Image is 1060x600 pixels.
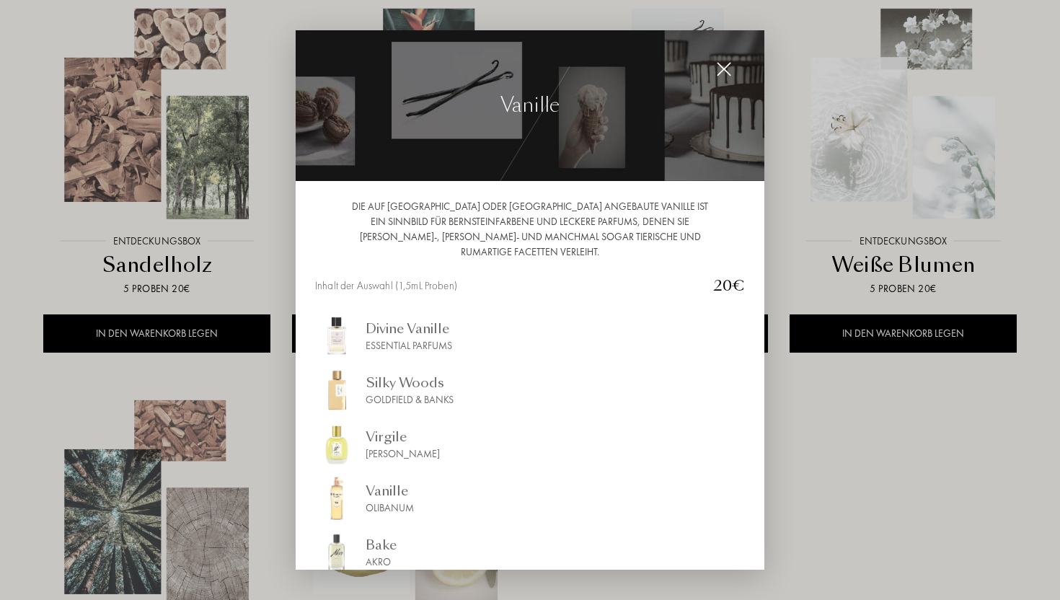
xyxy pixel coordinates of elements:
[366,319,452,338] div: Divine Vanille
[366,500,414,516] div: Olibanum
[366,338,452,353] div: Essential Parfums
[315,369,745,412] a: img_sommelierSilky WoodsGoldfield & Banks
[315,531,358,574] img: img_sommelier
[315,477,358,520] img: img_sommelier
[366,481,414,500] div: Vanille
[296,30,764,181] img: img_collec
[315,531,745,574] a: img_sommelierBakeAkro
[366,392,454,407] div: Goldfield & Banks
[315,423,745,466] a: img_sommelierVirgile[PERSON_NAME]
[315,369,358,412] img: img_sommelier
[315,423,358,466] img: img_sommelier
[315,477,745,520] a: img_sommelierVanilleOlibanum
[702,275,745,296] div: 20€
[315,199,745,260] div: Die auf [GEOGRAPHIC_DATA] oder [GEOGRAPHIC_DATA] angebaute Vanille ist ein Sinnbild für bernstein...
[716,61,732,77] img: cross_white.svg
[366,535,397,555] div: Bake
[315,278,702,294] div: Inhalt der Auswahl (1,5mL Proben)
[366,373,454,392] div: Silky Woods
[315,314,745,358] a: img_sommelierDivine VanilleEssential Parfums
[366,446,440,462] div: [PERSON_NAME]
[315,314,358,358] img: img_sommelier
[366,555,397,570] div: Akro
[366,427,440,446] div: Virgile
[500,90,560,120] div: Vanille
